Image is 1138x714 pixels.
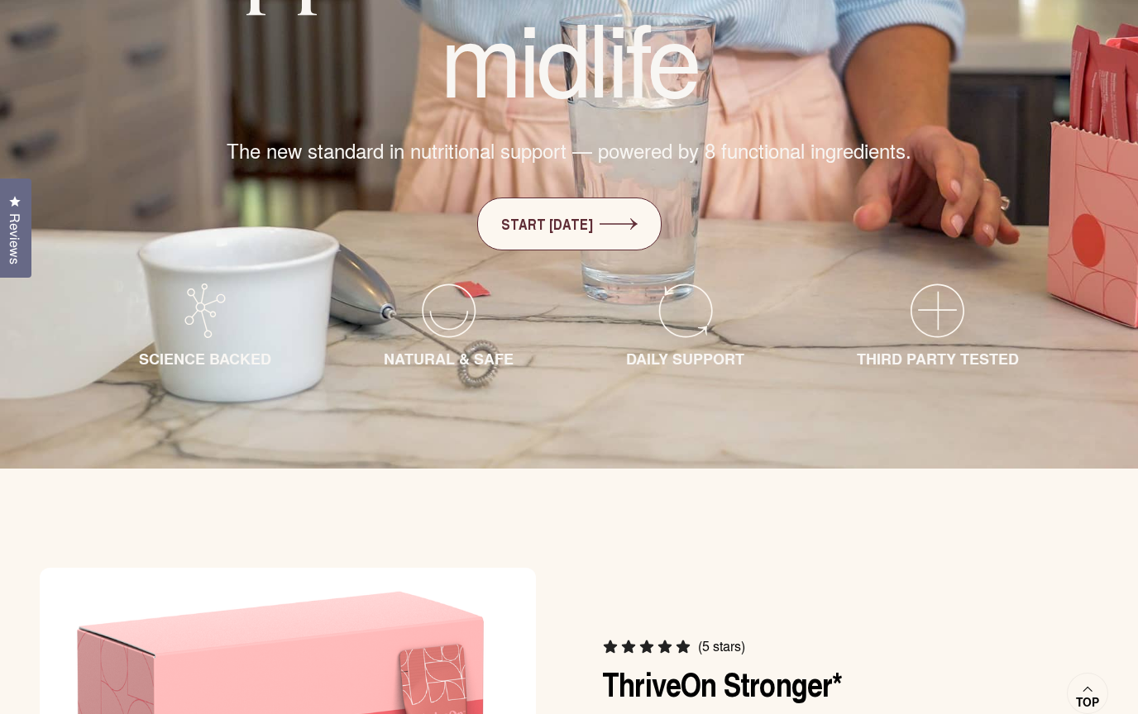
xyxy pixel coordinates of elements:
[4,213,26,264] span: Reviews
[227,136,911,164] span: The new standard in nutritional support — powered by 8 functional ingredients.
[1076,695,1099,710] span: Top
[602,660,843,709] span: ThriveOn Stronger*
[857,348,1019,369] span: THIRD PARTY TESTED
[384,348,514,369] span: NATURAL & SAFE
[698,638,745,654] span: (5 stars)
[477,198,662,250] a: START [DATE]
[626,348,744,369] span: DAILY SUPPORT
[602,659,843,707] a: ThriveOn Stronger*
[139,348,271,369] span: SCIENCE BACKED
